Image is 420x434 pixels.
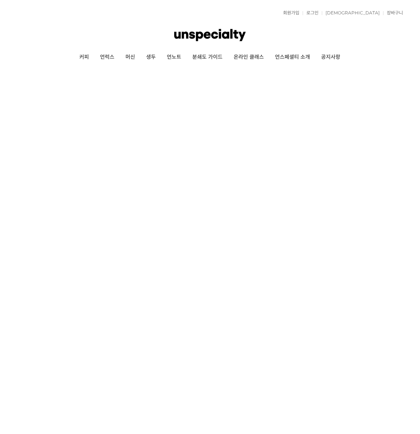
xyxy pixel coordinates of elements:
a: 온라인 클래스 [228,48,269,66]
a: 언스페셜티 소개 [269,48,316,66]
a: 커피 [74,48,94,66]
a: 분쇄도 가이드 [187,48,228,66]
a: 생두 [141,48,161,66]
a: 공지사항 [316,48,346,66]
img: 언스페셜티 몰 [174,24,246,46]
a: 언노트 [161,48,187,66]
a: 장바구니 [383,11,403,15]
a: 머신 [120,48,141,66]
a: 언럭스 [94,48,120,66]
a: [DEMOGRAPHIC_DATA] [322,11,380,15]
a: 회원가입 [279,11,299,15]
a: 로그인 [303,11,319,15]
